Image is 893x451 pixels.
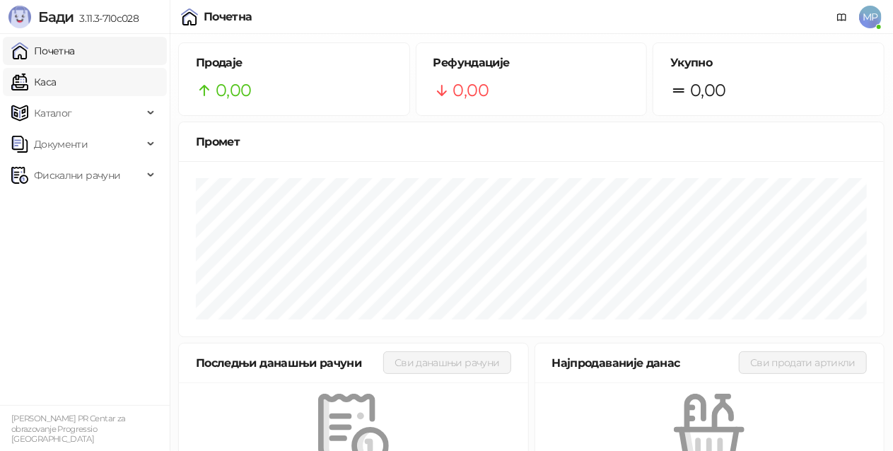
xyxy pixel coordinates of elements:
a: Документација [831,6,853,28]
small: [PERSON_NAME] PR Centar za obrazovanje Progressio [GEOGRAPHIC_DATA] [11,414,125,444]
a: Каса [11,68,56,96]
span: 0,00 [216,77,251,104]
button: Сви продати артикли [739,351,867,374]
span: Бади [38,8,74,25]
button: Сви данашњи рачуни [383,351,510,374]
span: Документи [34,130,88,158]
span: MP [859,6,882,28]
div: Почетна [204,11,252,23]
h5: Продаје [196,54,392,71]
div: Најпродаваније данас [552,354,740,372]
span: Каталог [34,99,72,127]
span: 0,00 [453,77,489,104]
h5: Укупно [670,54,867,71]
h5: Рефундације [433,54,630,71]
img: Logo [8,6,31,28]
div: Последњи данашњи рачуни [196,354,383,372]
div: Промет [196,133,867,151]
span: 0,00 [690,77,725,104]
a: Почетна [11,37,75,65]
span: 3.11.3-710c028 [74,12,139,25]
span: Фискални рачуни [34,161,120,189]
